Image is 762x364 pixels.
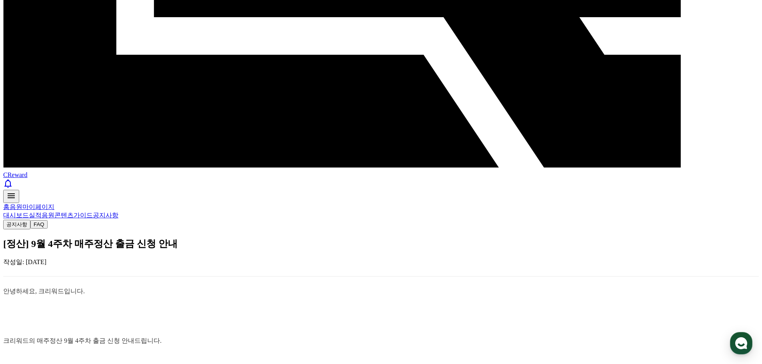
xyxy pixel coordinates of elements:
a: 공지사항 [93,212,118,219]
span: 홈 [25,265,30,272]
button: FAQ [30,220,48,229]
a: 설정 [103,253,154,273]
a: 콘텐츠 [54,212,74,219]
span: 작성일: [DATE] [3,259,46,265]
a: FAQ [30,221,48,227]
a: 실적 [29,212,42,219]
p: 안녕하세요, 크리워드입니다. [3,286,759,296]
p: 크리워드의 매주정산 9월 4주차 출금 신청 안내드립니다. [3,336,759,346]
a: 대시보드 [3,212,29,219]
span: 설정 [124,265,133,272]
a: 가이드 [74,212,93,219]
a: 음원 [10,203,22,210]
a: 홈 [2,253,53,273]
span: 대화 [73,266,83,272]
button: 공지사항 [3,220,30,229]
a: 홈 [3,203,10,210]
span: CReward [3,171,27,178]
a: 공지사항 [3,221,30,227]
a: CReward [3,164,759,178]
a: 마이페이지 [22,203,54,210]
h2: [정산] 9월 4주차 매주정산 출금 신청 안내 [3,237,759,250]
a: 음원 [42,212,54,219]
a: 대화 [53,253,103,273]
